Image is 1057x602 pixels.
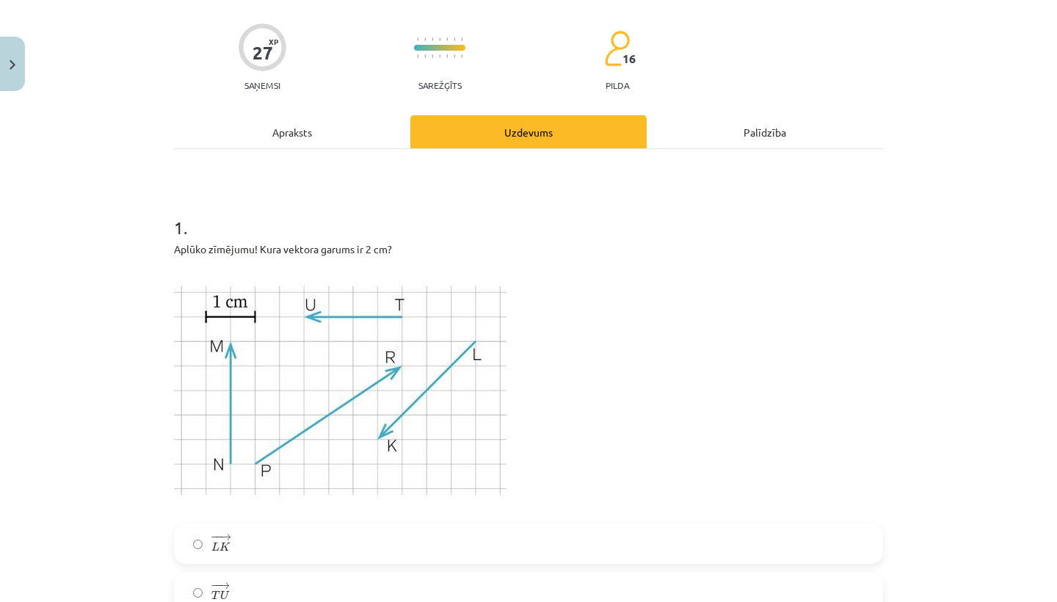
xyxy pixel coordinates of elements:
p: pilda [606,80,629,90]
div: Uzdevums [410,115,647,148]
span: − [214,534,217,541]
img: icon-close-lesson-0947bae3869378f0d4975bcd49f059093ad1ed9edebbc8119c70593378902aed.svg [10,60,15,70]
img: icon-short-line-57e1e144782c952c97e751825c79c345078a6d821885a25fce030b3d8c18986b.svg [432,37,433,41]
span: U [220,590,229,600]
img: icon-short-line-57e1e144782c952c97e751825c79c345078a6d821885a25fce030b3d8c18986b.svg [454,54,455,58]
div: Palīdzība [647,115,883,148]
img: icon-short-line-57e1e144782c952c97e751825c79c345078a6d821885a25fce030b3d8c18986b.svg [446,54,448,58]
img: icon-short-line-57e1e144782c952c97e751825c79c345078a6d821885a25fce030b3d8c18986b.svg [432,54,433,58]
img: students-c634bb4e5e11cddfef0936a35e636f08e4e9abd3cc4e673bd6f9a4125e45ecb1.svg [604,30,630,67]
span: K [219,542,230,551]
img: icon-short-line-57e1e144782c952c97e751825c79c345078a6d821885a25fce030b3d8c18986b.svg [446,37,448,41]
span: L [211,542,219,551]
p: Aplūko zīmējumu! Kura vektora garums ir 2 cm? [174,242,883,257]
div: Apraksts [174,115,410,148]
img: icon-short-line-57e1e144782c952c97e751825c79c345078a6d821885a25fce030b3d8c18986b.svg [461,54,462,58]
img: icon-short-line-57e1e144782c952c97e751825c79c345078a6d821885a25fce030b3d8c18986b.svg [424,37,426,41]
img: icon-short-line-57e1e144782c952c97e751825c79c345078a6d821885a25fce030b3d8c18986b.svg [454,37,455,41]
span: → [218,583,230,590]
p: Sarežģīts [418,80,462,90]
h1: 1 . [174,192,883,237]
span: − [214,583,215,590]
span: → [219,534,231,541]
span: − [211,583,220,590]
span: T [211,591,220,600]
img: icon-short-line-57e1e144782c952c97e751825c79c345078a6d821885a25fce030b3d8c18986b.svg [439,37,440,41]
img: icon-short-line-57e1e144782c952c97e751825c79c345078a6d821885a25fce030b3d8c18986b.svg [417,37,418,41]
div: 27 [253,43,273,63]
p: Saņemsi [239,80,286,90]
span: − [211,534,220,541]
img: icon-short-line-57e1e144782c952c97e751825c79c345078a6d821885a25fce030b3d8c18986b.svg [461,37,462,41]
span: 16 [622,52,636,65]
img: icon-short-line-57e1e144782c952c97e751825c79c345078a6d821885a25fce030b3d8c18986b.svg [424,54,426,58]
img: icon-short-line-57e1e144782c952c97e751825c79c345078a6d821885a25fce030b3d8c18986b.svg [417,54,418,58]
span: XP [269,37,278,46]
img: icon-short-line-57e1e144782c952c97e751825c79c345078a6d821885a25fce030b3d8c18986b.svg [439,54,440,58]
